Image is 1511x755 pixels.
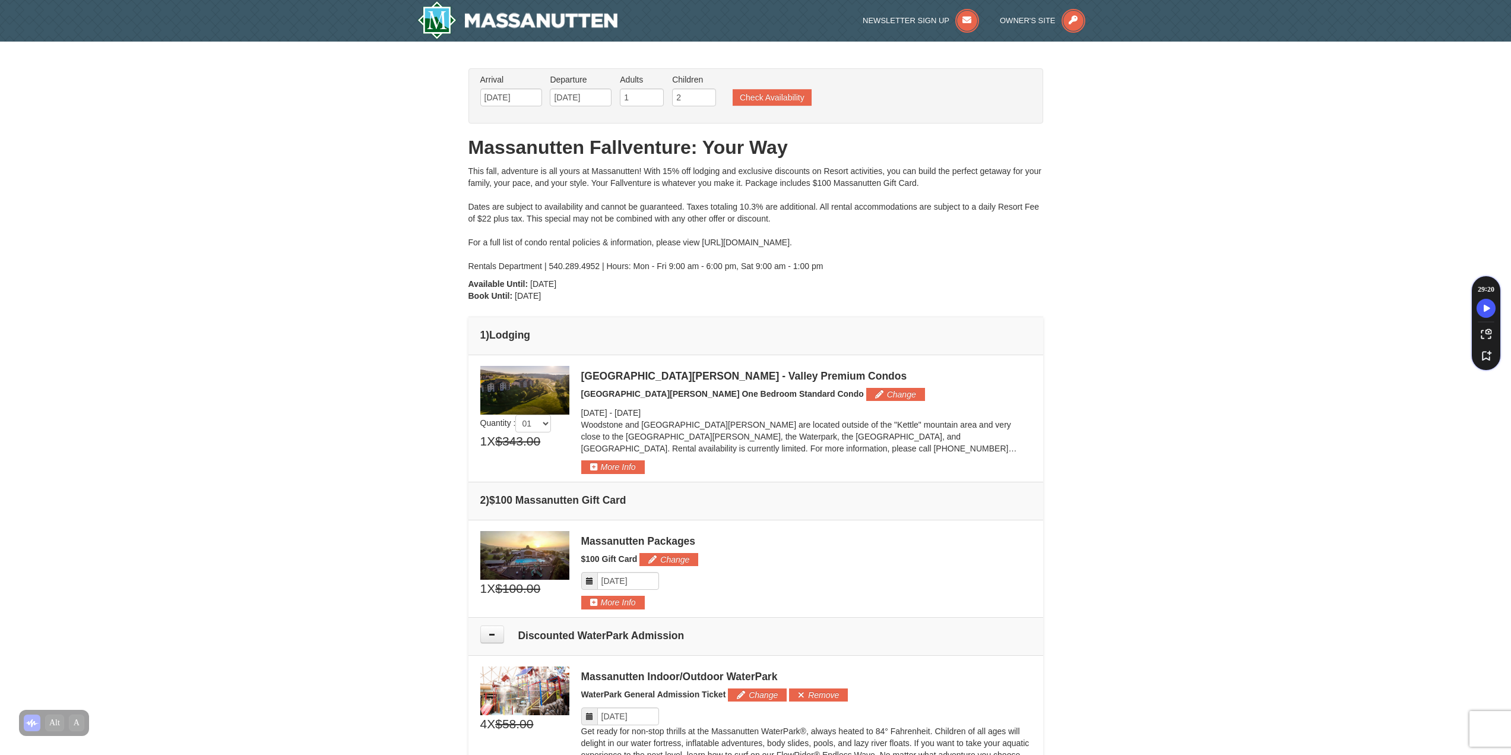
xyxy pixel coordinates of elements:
span: Owner's Site [1000,16,1056,25]
span: $100 Gift Card [581,554,638,564]
span: [GEOGRAPHIC_DATA][PERSON_NAME] One Bedroom Standard Condo [581,389,864,399]
span: 1 [480,580,487,598]
div: This fall, adventure is all yours at Massanutten! With 15% off lodging and exclusive discounts on... [468,165,1043,272]
span: [DATE] [530,279,556,289]
a: Newsletter Sign Up [863,16,979,25]
div: Massanutten Packages [581,535,1031,547]
label: Children [672,74,716,86]
h4: Discounted WaterPark Admission [480,630,1031,642]
span: Newsletter Sign Up [863,16,949,25]
a: Massanutten Resort [417,1,618,39]
img: 19219041-4-ec11c166.jpg [480,366,569,415]
div: [GEOGRAPHIC_DATA][PERSON_NAME] - Valley Premium Condos [581,370,1031,382]
strong: Book Until: [468,291,513,301]
button: Check Availability [733,89,812,106]
img: 6619917-1403-22d2226d.jpg [480,666,569,715]
h4: 2 $100 Massanutten Gift Card [480,494,1031,506]
span: - [609,408,612,418]
span: 1 [480,432,487,450]
img: Massanutten Resort Logo [417,1,618,39]
span: $100.00 [495,580,540,598]
h4: 1 Lodging [480,329,1031,341]
span: X [487,580,495,598]
span: [DATE] [614,408,641,418]
span: [DATE] [515,291,541,301]
span: 4 [480,715,487,733]
span: [DATE] [581,408,607,418]
span: X [487,432,495,450]
img: 6619879-1.jpg [480,531,569,580]
strong: Available Until: [468,279,528,289]
a: Owner's Site [1000,16,1085,25]
label: Departure [550,74,612,86]
button: Remove [789,688,848,702]
button: Change [728,688,787,702]
button: More Info [581,460,645,473]
button: Change [639,553,698,566]
button: More Info [581,596,645,609]
label: Adults [620,74,664,86]
h1: Massanutten Fallventure: Your Way [468,135,1043,159]
span: ) [486,494,489,506]
div: Massanutten Indoor/Outdoor WaterPark [581,671,1031,683]
span: ) [486,329,489,341]
span: X [487,715,495,733]
p: Woodstone and [GEOGRAPHIC_DATA][PERSON_NAME] are located outside of the "Kettle" mountain area an... [581,419,1031,454]
button: Change [866,388,925,401]
span: $343.00 [495,432,540,450]
span: Quantity : [480,418,552,428]
span: $58.00 [495,715,533,733]
span: WaterPark General Admission Ticket [581,690,726,699]
label: Arrival [480,74,542,86]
